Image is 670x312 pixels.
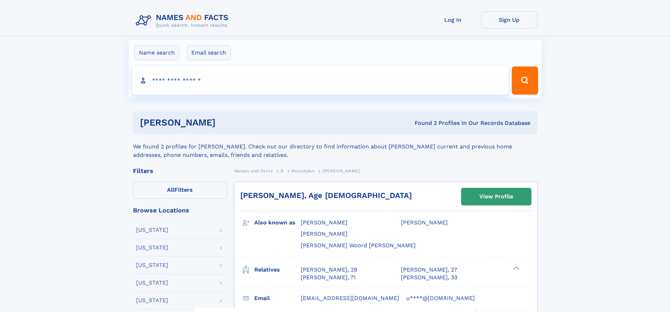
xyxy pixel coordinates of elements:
[133,182,227,199] label: Filters
[301,219,347,226] span: [PERSON_NAME]
[512,66,538,95] button: Search Button
[401,274,457,281] a: [PERSON_NAME], 33
[301,295,399,301] span: [EMAIL_ADDRESS][DOMAIN_NAME]
[133,11,234,30] img: Logo Names and Facts
[234,166,273,175] a: Names and Facts
[254,217,301,229] h3: Also known as
[479,189,513,205] div: View Profile
[301,242,416,249] span: [PERSON_NAME] Woord [PERSON_NAME]
[401,266,457,274] a: [PERSON_NAME], 27
[136,298,168,303] div: [US_STATE]
[133,168,227,174] div: Filters
[481,11,537,28] a: Sign Up
[461,188,531,205] a: View Profile
[315,119,530,127] div: Found 2 Profiles In Our Records Database
[401,219,448,226] span: [PERSON_NAME]
[292,166,314,175] a: Baroutjian
[136,245,168,250] div: [US_STATE]
[511,266,520,270] div: ❯
[292,168,314,173] span: Baroutjian
[132,66,509,95] input: search input
[301,230,347,237] span: [PERSON_NAME]
[140,118,315,127] h1: [PERSON_NAME]
[167,186,174,193] span: All
[281,168,284,173] span: B
[136,227,168,233] div: [US_STATE]
[323,168,360,173] span: [PERSON_NAME]
[187,45,231,60] label: Email search
[134,45,179,60] label: Name search
[425,11,481,28] a: Log In
[281,166,284,175] a: B
[254,264,301,276] h3: Relatives
[136,262,168,268] div: [US_STATE]
[301,266,357,274] a: [PERSON_NAME], 29
[136,280,168,286] div: [US_STATE]
[301,274,356,281] a: [PERSON_NAME], 71
[254,292,301,304] h3: Email
[240,191,412,200] a: [PERSON_NAME], Age [DEMOGRAPHIC_DATA]
[133,134,537,159] div: We found 2 profiles for [PERSON_NAME]. Check out our directory to find information about [PERSON_...
[133,207,227,214] div: Browse Locations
